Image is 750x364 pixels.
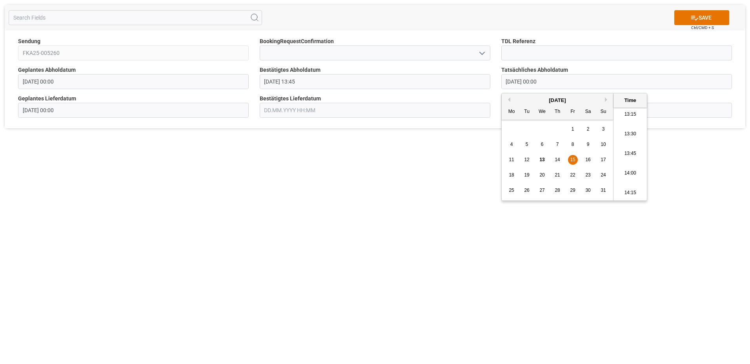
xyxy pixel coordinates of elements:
span: 2 [587,126,590,132]
div: Choose Friday, August 22nd, 2025 [568,170,578,180]
span: 10 [601,142,606,147]
div: Choose Thursday, August 21st, 2025 [553,170,562,180]
span: 17 [601,157,606,162]
span: 6 [541,142,544,147]
div: Choose Sunday, August 10th, 2025 [599,140,608,149]
div: Sa [583,107,593,117]
div: Choose Wednesday, August 20th, 2025 [537,170,547,180]
div: Choose Saturday, August 2nd, 2025 [583,124,593,134]
input: DD.MM.YYYY HH:MM [501,74,732,89]
div: Choose Sunday, August 3rd, 2025 [599,124,608,134]
div: Choose Tuesday, August 12th, 2025 [522,155,532,165]
span: 20 [539,172,544,178]
li: 14:00 [613,164,647,183]
button: open menu [475,47,487,59]
button: Next Month [605,97,610,102]
div: Choose Thursday, August 14th, 2025 [553,155,562,165]
span: Ctrl/CMD + S [691,25,714,31]
span: 23 [585,172,590,178]
li: 13:15 [613,105,647,124]
div: Fr [568,107,578,117]
li: 13:45 [613,144,647,164]
span: 9 [587,142,590,147]
div: Tu [522,107,532,117]
div: Choose Monday, August 25th, 2025 [507,186,517,195]
div: Su [599,107,608,117]
span: Bestätigtes Abholdatum [260,66,320,74]
span: Bestätigtes Lieferdatum [260,95,321,103]
li: 14:15 [613,183,647,203]
div: Choose Saturday, August 30th, 2025 [583,186,593,195]
div: month 2025-08 [504,122,611,198]
div: Choose Sunday, August 24th, 2025 [599,170,608,180]
input: DD.MM.YYYY HH:MM [260,74,490,89]
span: TDL Referenz [501,37,535,45]
div: Choose Wednesday, August 6th, 2025 [537,140,547,149]
span: 13 [539,157,544,162]
span: 8 [572,142,574,147]
span: 3 [602,126,605,132]
span: 5 [526,142,528,147]
div: Choose Saturday, August 16th, 2025 [583,155,593,165]
div: Choose Monday, August 18th, 2025 [507,170,517,180]
span: 19 [524,172,529,178]
span: 12 [524,157,529,162]
span: 27 [539,187,544,193]
span: Geplantes Lieferdatum [18,95,76,103]
div: Choose Tuesday, August 26th, 2025 [522,186,532,195]
div: Choose Wednesday, August 13th, 2025 [537,155,547,165]
span: Tatsächliches Abholdatum [501,66,568,74]
button: SAVE [674,10,729,25]
div: Choose Sunday, August 31st, 2025 [599,186,608,195]
div: Th [553,107,562,117]
span: 1 [572,126,574,132]
span: 11 [509,157,514,162]
span: 30 [585,187,590,193]
input: DD.MM.YYYY HH:MM [18,103,249,118]
span: 15 [570,157,575,162]
div: Choose Tuesday, August 5th, 2025 [522,140,532,149]
div: We [537,107,547,117]
div: Time [615,96,645,104]
span: 4 [510,142,513,147]
span: 31 [601,187,606,193]
input: Search Fields [9,10,262,25]
span: 16 [585,157,590,162]
span: 25 [509,187,514,193]
div: Choose Saturday, August 23rd, 2025 [583,170,593,180]
button: Previous Month [506,97,510,102]
span: Geplantes Abholdatum [18,66,76,74]
input: DD.MM.YYYY HH:MM [260,103,490,118]
div: Choose Tuesday, August 19th, 2025 [522,170,532,180]
div: Choose Monday, August 11th, 2025 [507,155,517,165]
div: Choose Sunday, August 17th, 2025 [599,155,608,165]
div: [DATE] [502,96,613,104]
div: Choose Saturday, August 9th, 2025 [583,140,593,149]
div: Choose Friday, August 29th, 2025 [568,186,578,195]
input: DD.MM.YYYY HH:MM [18,74,249,89]
span: 18 [509,172,514,178]
span: 21 [555,172,560,178]
span: 29 [570,187,575,193]
div: Choose Wednesday, August 27th, 2025 [537,186,547,195]
div: Choose Friday, August 15th, 2025 [568,155,578,165]
div: Choose Thursday, August 28th, 2025 [553,186,562,195]
span: 28 [555,187,560,193]
span: 24 [601,172,606,178]
div: Choose Monday, August 4th, 2025 [507,140,517,149]
div: Choose Friday, August 1st, 2025 [568,124,578,134]
div: Mo [507,107,517,117]
span: Sendung [18,37,40,45]
span: 22 [570,172,575,178]
div: Choose Thursday, August 7th, 2025 [553,140,562,149]
span: 26 [524,187,529,193]
span: BookingRequestConfirmation [260,37,334,45]
div: Choose Friday, August 8th, 2025 [568,140,578,149]
span: 14 [555,157,560,162]
li: 13:30 [613,124,647,144]
span: 7 [556,142,559,147]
